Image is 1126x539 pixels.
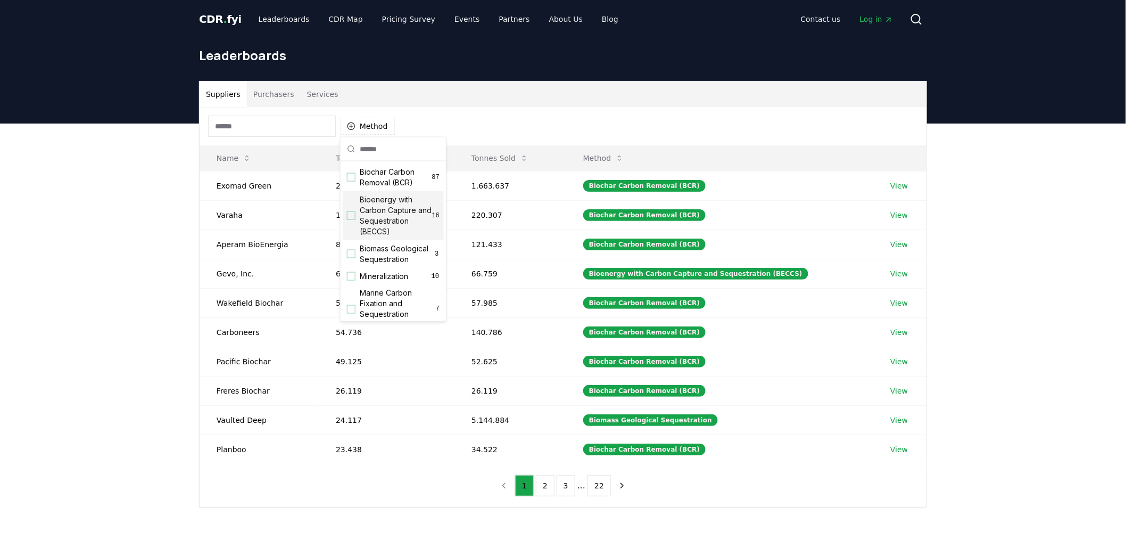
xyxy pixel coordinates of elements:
[200,376,319,405] td: Freres Biochar
[360,194,432,237] span: Bioenergy with Carbon Capture and Sequestration (BECCS)
[200,81,247,107] button: Suppliers
[319,288,454,317] td: 57.977
[860,14,893,24] span: Log in
[583,239,706,250] div: Biochar Carbon Removal (BCR)
[890,415,908,426] a: View
[536,475,554,496] button: 2
[436,305,440,314] span: 7
[200,171,319,200] td: Exomad Green
[583,180,706,192] div: Biochar Carbon Removal (BCR)
[454,200,566,230] td: 220.307
[319,347,454,376] td: 49.125
[583,326,706,338] div: Biochar Carbon Removal (BCR)
[301,81,345,107] button: Services
[200,405,319,435] td: Vaulted Deep
[541,10,591,29] a: About Us
[454,317,566,347] td: 140.786
[223,13,227,26] span: .
[583,356,706,367] div: Biochar Carbon Removal (BCR)
[890,268,908,279] a: View
[851,10,901,29] a: Log in
[890,386,908,396] a: View
[200,230,319,259] td: Aperam BioEnergia
[792,10,901,29] nav: Main
[319,435,454,464] td: 23.438
[319,230,454,259] td: 89.548
[575,148,633,169] button: Method
[199,13,242,26] span: CDR fyi
[587,475,611,496] button: 22
[593,10,627,29] a: Blog
[454,259,566,288] td: 66.759
[432,211,439,220] span: 16
[890,327,908,338] a: View
[320,10,371,29] a: CDR Map
[515,475,534,496] button: 1
[890,181,908,191] a: View
[454,230,566,259] td: 121.433
[199,47,927,64] h1: Leaderboards
[340,118,395,135] button: Method
[208,148,260,169] button: Name
[583,297,706,309] div: Biochar Carbon Removal (BCR)
[583,444,706,455] div: Biochar Carbon Removal (BCR)
[890,239,908,250] a: View
[431,272,440,281] span: 10
[432,173,439,182] span: 87
[434,250,440,258] span: 3
[250,10,318,29] a: Leaderboards
[890,298,908,308] a: View
[583,268,808,280] div: Bioenergy with Carbon Capture and Sequestration (BECCS)
[250,10,627,29] nav: Main
[200,317,319,347] td: Carboneers
[613,475,631,496] button: next page
[360,167,432,188] span: Biochar Carbon Removal (BCR)
[200,347,319,376] td: Pacific Biochar
[890,356,908,367] a: View
[454,288,566,317] td: 57.985
[374,10,444,29] a: Pricing Survey
[577,479,585,492] li: ...
[792,10,849,29] a: Contact us
[319,405,454,435] td: 24.117
[319,259,454,288] td: 66.759
[319,200,454,230] td: 104.974
[463,148,537,169] button: Tonnes Sold
[557,475,575,496] button: 3
[319,171,454,200] td: 202.274
[247,81,301,107] button: Purchasers
[890,210,908,220] a: View
[200,259,319,288] td: Gevo, Inc.
[200,288,319,317] td: Wakefield Biochar
[446,10,488,29] a: Events
[583,385,706,397] div: Biochar Carbon Removal (BCR)
[319,317,454,347] td: 54.736
[454,171,566,200] td: 1.663.637
[491,10,539,29] a: Partners
[454,376,566,405] td: 26.119
[454,435,566,464] td: 34.522
[360,271,408,282] span: Mineralization
[360,243,434,265] span: Biomass Geological Sequestration
[319,376,454,405] td: 26.119
[327,148,421,169] button: Tonnes Delivered
[583,414,718,426] div: Biomass Geological Sequestration
[583,209,706,221] div: Biochar Carbon Removal (BCR)
[199,12,242,27] a: CDR.fyi
[200,435,319,464] td: Planboo
[454,405,566,435] td: 5.144.884
[890,444,908,455] a: View
[360,288,436,331] span: Marine Carbon Fixation and Sequestration (MCFS)
[200,200,319,230] td: Varaha
[454,347,566,376] td: 52.625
